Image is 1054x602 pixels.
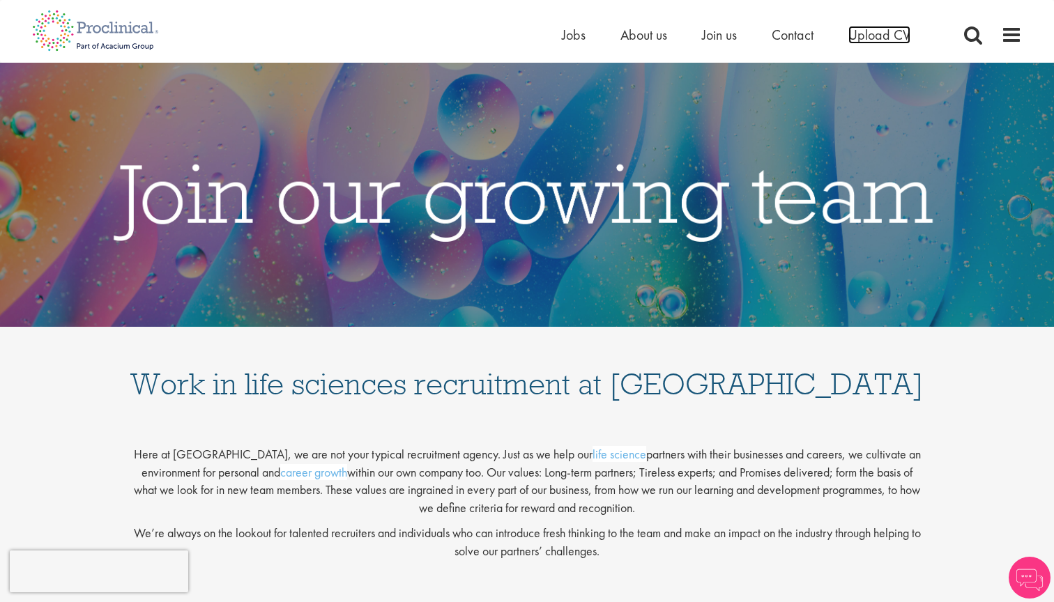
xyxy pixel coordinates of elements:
[280,464,347,480] a: career growth
[130,434,924,517] p: Here at [GEOGRAPHIC_DATA], we are not your typical recruitment agency. Just as we help our partne...
[10,550,188,592] iframe: reCAPTCHA
[620,26,667,44] a: About us
[593,446,646,462] a: life science
[848,26,910,44] a: Upload CV
[1009,557,1051,599] img: Chatbot
[772,26,814,44] a: Contact
[702,26,737,44] a: Join us
[130,524,924,559] p: We’re always on the lookout for talented recruiters and individuals who can introduce fresh think...
[562,26,586,44] a: Jobs
[130,341,924,399] h1: Work in life sciences recruitment at [GEOGRAPHIC_DATA]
